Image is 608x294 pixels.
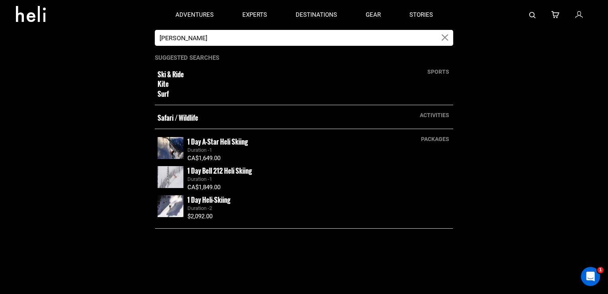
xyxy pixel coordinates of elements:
[175,11,214,19] p: adventures
[158,166,183,188] img: images
[187,176,450,183] div: Duration -
[529,12,536,18] img: search-bar-icon.svg
[597,267,604,273] span: 1
[187,155,220,162] span: CA$1,649.00
[187,137,248,147] small: 1 Day A-Star Heli Skiing
[158,113,392,123] small: Safari / Wildlife
[158,79,392,89] small: Kite
[187,195,230,205] small: 1 Day Heli-Skiing
[158,137,183,159] img: images
[187,166,252,176] small: 1 Day Bell 212 Heli Skiing
[158,195,183,217] img: images
[155,30,437,46] input: Search by Sport, Trip or Operator
[187,205,450,212] div: Duration -
[158,70,392,79] small: Ski & Ride
[158,89,392,99] small: Surf
[417,135,453,143] div: packages
[581,267,600,286] iframe: Intercom live chat
[155,54,453,62] p: Suggested Searches
[296,11,337,19] p: destinations
[242,11,267,19] p: experts
[209,176,212,182] span: 1
[187,184,220,191] span: CA$1,849.00
[187,147,450,154] div: Duration -
[423,68,453,76] div: sports
[187,213,212,220] span: $2,092.00
[416,111,453,119] div: activities
[209,147,212,153] span: 1
[209,205,212,211] span: 2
